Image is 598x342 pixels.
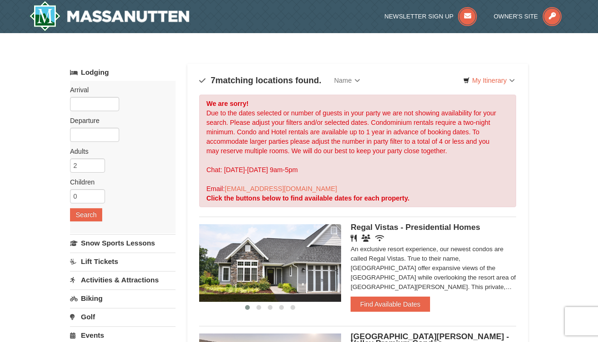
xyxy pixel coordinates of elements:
[70,289,176,307] a: Biking
[206,194,409,202] strong: Click the buttons below to find available dates for each property.
[457,73,521,88] a: My Itinerary
[327,71,367,90] a: Name
[70,177,168,187] label: Children
[70,116,168,125] label: Departure
[211,76,215,85] span: 7
[351,223,480,232] span: Regal Vistas - Presidential Homes
[70,208,102,221] button: Search
[351,235,357,242] i: Restaurant
[29,1,189,31] img: Massanutten Resort Logo
[70,308,176,325] a: Golf
[70,253,176,270] a: Lift Tickets
[70,85,168,95] label: Arrival
[225,185,337,193] a: [EMAIL_ADDRESS][DOMAIN_NAME]
[375,235,384,242] i: Wireless Internet (free)
[351,297,430,312] button: Find Available Dates
[199,95,516,207] div: Due to the dates selected or number of guests in your party we are not showing availability for y...
[70,271,176,289] a: Activities & Attractions
[70,147,168,156] label: Adults
[70,64,176,81] a: Lodging
[385,13,454,20] span: Newsletter Sign Up
[494,13,562,20] a: Owner's Site
[351,245,516,292] div: An exclusive resort experience, our newest condos are called Regal Vistas. True to their name, [G...
[361,235,370,242] i: Banquet Facilities
[199,76,321,85] h4: matching locations found.
[206,100,248,107] strong: We are sorry!
[494,13,538,20] span: Owner's Site
[29,1,189,31] a: Massanutten Resort
[70,234,176,252] a: Snow Sports Lessons
[385,13,477,20] a: Newsletter Sign Up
